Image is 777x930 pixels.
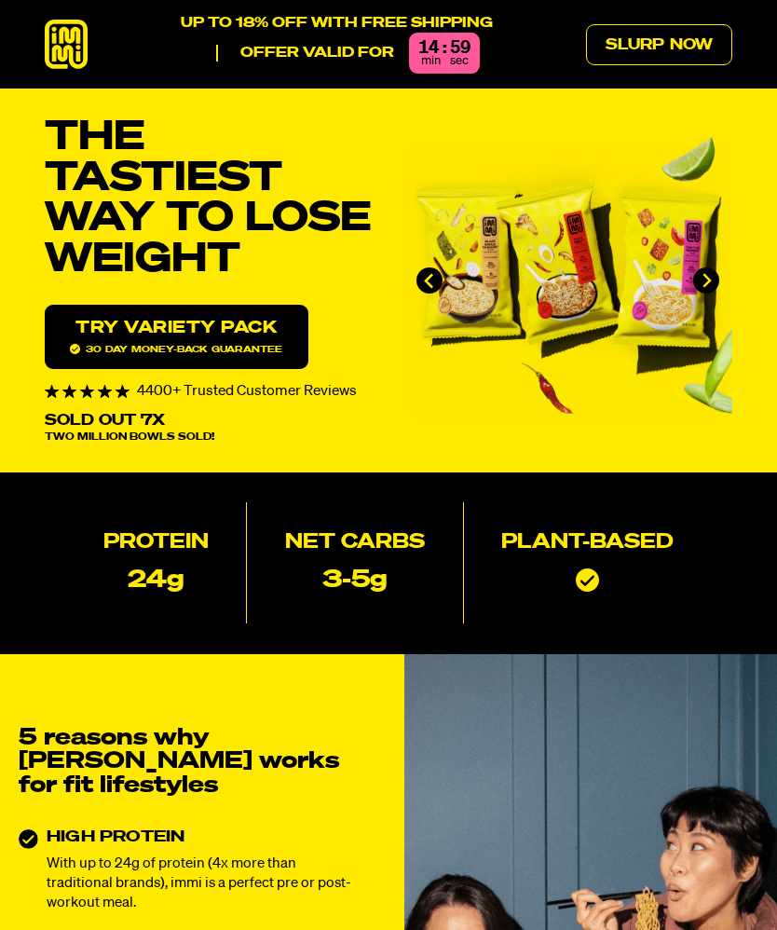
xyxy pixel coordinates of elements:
[322,568,388,593] p: 3-5g
[45,414,165,429] p: Sold Out 7X
[103,533,209,554] h2: Protein
[693,267,719,294] button: Next slide
[403,137,732,424] li: 1 of 4
[403,137,732,424] div: immi slideshow
[450,40,470,58] div: 59
[216,45,394,62] p: Offer valid for
[128,568,184,593] p: 24g
[19,727,354,798] h2: 5 reasons why [PERSON_NAME] works for fit lifestyles
[416,267,443,294] button: Go to last slide
[45,118,374,280] h1: THE TASTIEST WAY TO LOSE WEIGHT
[421,55,441,67] span: min
[70,344,282,354] span: 30 day money-back guarantee
[586,24,732,65] a: Slurp Now
[443,40,446,58] div: :
[181,15,493,33] p: UP TO 18% OFF WITH FREE SHIPPING
[47,854,354,913] p: With up to 24g of protein (4x more than traditional brands), immi is a perfect pre or post-workou...
[501,533,674,554] h2: Plant-based
[45,384,374,399] div: 4400+ Trusted Customer Reviews
[45,305,308,369] a: Try variety Pack30 day money-back guarantee
[47,829,354,845] h3: HIGH PROTEIN
[45,432,214,443] span: Two Million Bowls Sold!
[418,40,439,58] div: 14
[450,55,469,67] span: sec
[285,533,425,554] h2: Net Carbs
